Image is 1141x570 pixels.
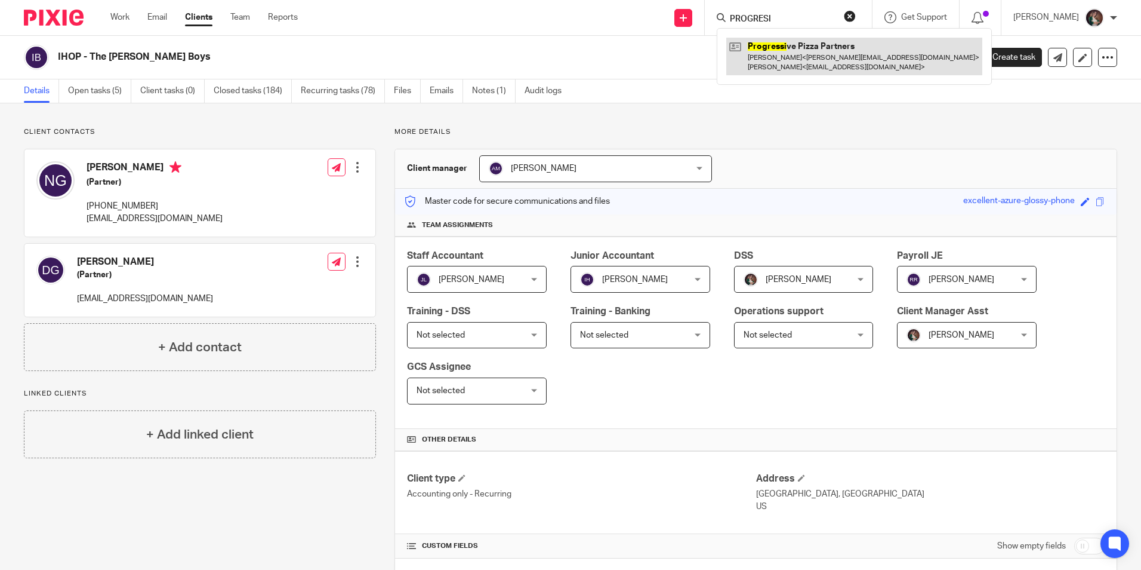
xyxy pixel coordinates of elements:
[439,275,504,284] span: [PERSON_NAME]
[36,161,75,200] img: svg%3E
[997,540,1066,552] label: Show empty fields
[407,163,467,174] h3: Client manager
[525,79,570,103] a: Audit logs
[417,272,431,287] img: svg%3E
[147,11,167,23] a: Email
[407,362,471,372] span: GCS Assignee
[734,251,753,261] span: DSS
[87,161,223,176] h4: [PERSON_NAME]
[1013,11,1079,23] p: [PERSON_NAME]
[407,488,755,500] p: Accounting only - Recurring
[407,307,470,316] span: Training - DSS
[68,79,131,103] a: Open tasks (5)
[87,200,223,212] p: [PHONE_NUMBER]
[24,10,84,26] img: Pixie
[897,307,988,316] span: Client Manager Asst
[901,13,947,22] span: Get Support
[766,275,831,284] span: [PERSON_NAME]
[929,331,994,339] span: [PERSON_NAME]
[214,79,292,103] a: Closed tasks (184)
[929,275,994,284] span: [PERSON_NAME]
[744,331,792,339] span: Not selected
[906,272,921,287] img: svg%3E
[422,435,476,445] span: Other details
[158,338,242,357] h4: + Add contact
[407,541,755,551] h4: CUSTOM FIELDS
[24,79,59,103] a: Details
[394,79,421,103] a: Files
[744,272,758,287] img: Profile%20picture%20JUS.JPG
[77,256,213,268] h4: [PERSON_NAME]
[24,127,376,137] p: Client contacts
[570,307,650,316] span: Training - Banking
[77,269,213,281] h5: (Partner)
[570,251,654,261] span: Junior Accountant
[734,307,824,316] span: Operations support
[169,161,181,173] i: Primary
[110,11,129,23] a: Work
[140,79,205,103] a: Client tasks (0)
[24,45,49,70] img: svg%3E
[602,275,668,284] span: [PERSON_NAME]
[407,251,483,261] span: Staff Accountant
[77,293,213,305] p: [EMAIL_ADDRESS][DOMAIN_NAME]
[580,272,594,287] img: svg%3E
[472,79,516,103] a: Notes (1)
[897,251,943,261] span: Payroll JE
[580,331,628,339] span: Not selected
[185,11,212,23] a: Clients
[87,213,223,225] p: [EMAIL_ADDRESS][DOMAIN_NAME]
[1085,8,1104,27] img: Profile%20picture%20JUS.JPG
[230,11,250,23] a: Team
[906,328,921,342] img: Profile%20picture%20JUS.JPG
[146,425,254,444] h4: + Add linked client
[301,79,385,103] a: Recurring tasks (78)
[844,10,856,22] button: Clear
[268,11,298,23] a: Reports
[430,79,463,103] a: Emails
[394,127,1117,137] p: More details
[729,14,836,25] input: Search
[404,195,610,207] p: Master code for secure communications and files
[58,51,775,63] h2: IHOP - The [PERSON_NAME] Boys
[511,164,576,173] span: [PERSON_NAME]
[36,256,65,284] img: svg%3E
[407,473,755,485] h4: Client type
[489,161,503,176] img: svg%3E
[756,473,1105,485] h4: Address
[963,195,1075,209] div: excellent-azure-glossy-phone
[417,331,465,339] span: Not selected
[422,220,493,230] span: Team assignments
[417,387,465,395] span: Not selected
[756,501,1105,513] p: US
[756,488,1105,500] p: [GEOGRAPHIC_DATA], [GEOGRAPHIC_DATA]
[973,48,1042,67] a: Create task
[87,176,223,188] h5: (Partner)
[24,389,376,399] p: Linked clients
